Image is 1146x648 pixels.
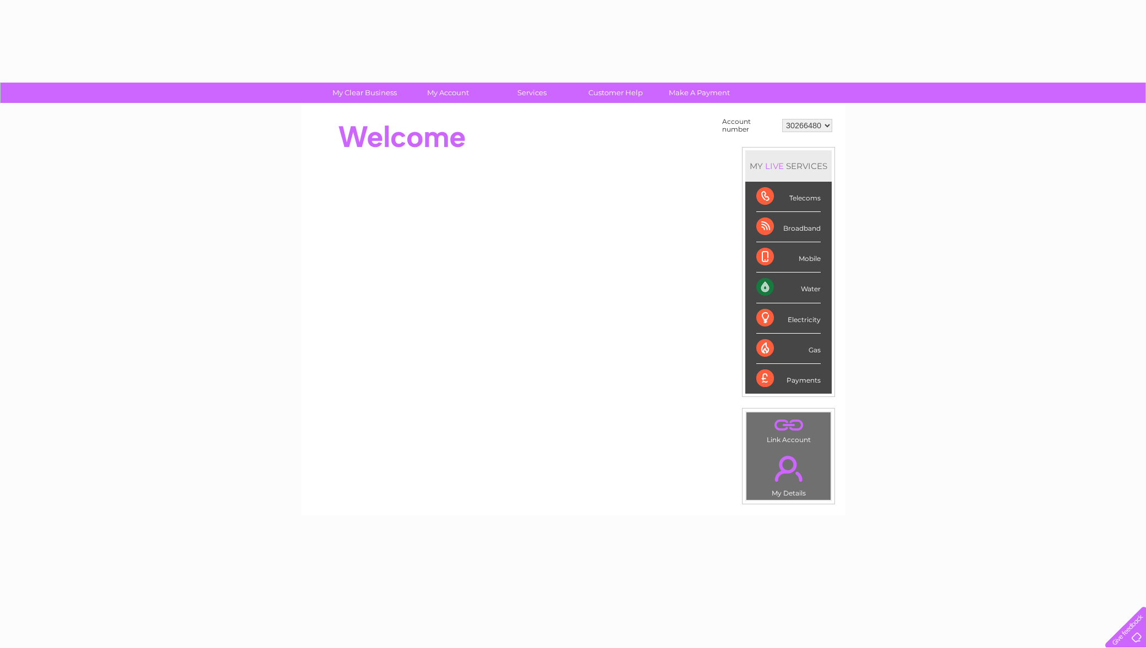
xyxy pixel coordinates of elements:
[487,83,577,103] a: Services
[654,83,745,103] a: Make A Payment
[756,364,821,394] div: Payments
[763,161,786,171] div: LIVE
[749,415,828,434] a: .
[745,150,832,182] div: MY SERVICES
[746,446,831,500] td: My Details
[756,242,821,273] div: Mobile
[749,449,828,488] a: .
[756,182,821,212] div: Telecoms
[756,334,821,364] div: Gas
[756,273,821,303] div: Water
[746,412,831,446] td: Link Account
[756,212,821,242] div: Broadband
[756,303,821,334] div: Electricity
[719,115,779,136] td: Account number
[570,83,661,103] a: Customer Help
[403,83,494,103] a: My Account
[319,83,410,103] a: My Clear Business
